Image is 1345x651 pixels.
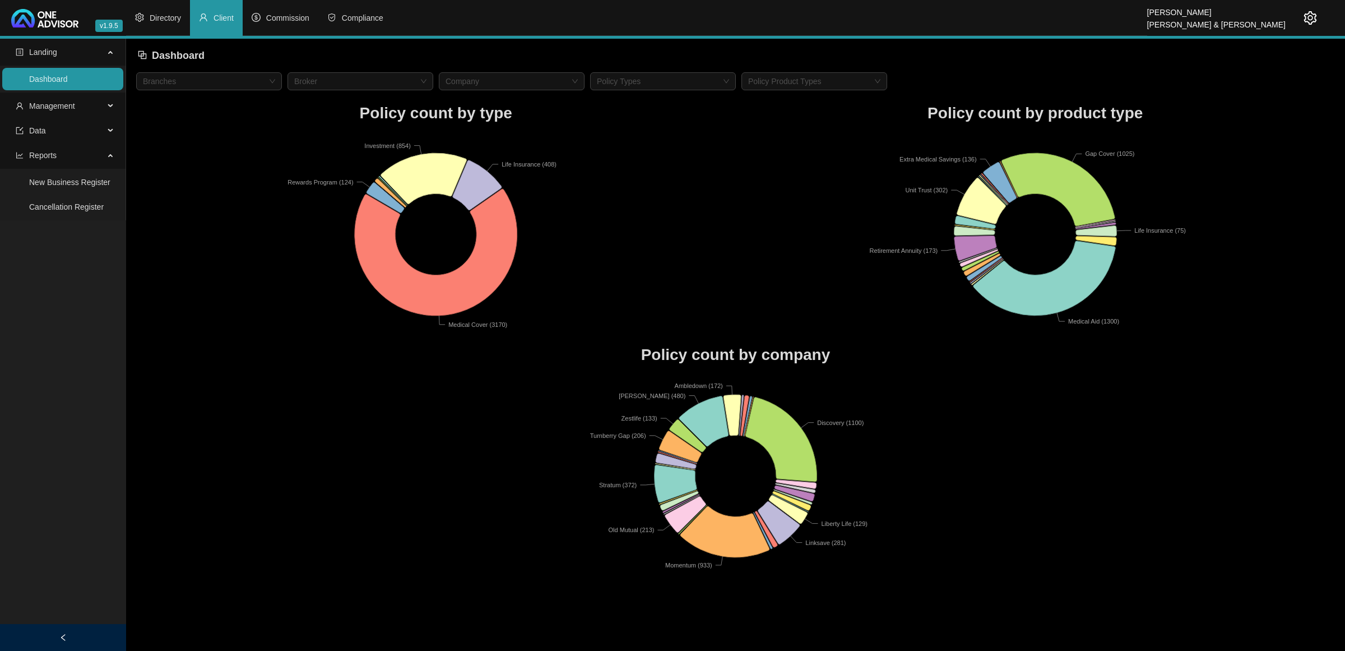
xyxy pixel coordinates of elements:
span: v1.9.5 [95,20,123,32]
text: Investment (854) [364,142,411,149]
text: Old Mutual (213) [609,527,655,533]
text: Turnberry Gap (206) [590,432,646,439]
text: Medical Aid (1300) [1068,318,1119,325]
text: [PERSON_NAME] (480) [619,393,685,399]
text: Medical Cover (3170) [448,321,507,327]
span: Dashboard [152,50,205,61]
span: dollar [252,13,261,22]
h1: Policy count by product type [736,101,1335,126]
span: Directory [150,13,181,22]
span: left [59,634,67,641]
span: user [199,13,208,22]
span: line-chart [16,151,24,159]
text: Momentum (933) [665,562,712,569]
span: block [137,50,147,60]
text: Unit Trust (302) [905,187,948,193]
span: user [16,102,24,110]
span: import [16,127,24,135]
span: Compliance [342,13,383,22]
span: Commission [266,13,309,22]
span: Client [214,13,234,22]
text: Retirement Annuity (173) [869,247,938,253]
text: Liberty Life (129) [821,520,868,527]
div: [PERSON_NAME] & [PERSON_NAME] [1147,15,1286,27]
span: profile [16,48,24,56]
text: Life Insurance (408) [502,160,556,167]
text: Stratum (372) [599,482,637,488]
span: Landing [29,48,57,57]
a: Dashboard [29,75,68,84]
text: Ambledown (172) [675,382,723,389]
text: Discovery (1100) [817,419,864,426]
text: Life Insurance (75) [1134,227,1186,234]
span: Reports [29,151,57,160]
a: New Business Register [29,178,110,187]
text: Rewards Program (124) [287,178,353,185]
span: Management [29,101,75,110]
h1: Policy count by type [136,101,736,126]
text: Extra Medical Savings (136) [899,155,977,162]
a: Cancellation Register [29,202,104,211]
span: safety [327,13,336,22]
text: Zestlife (133) [622,415,657,422]
span: Data [29,126,46,135]
text: Gap Cover (1025) [1085,150,1134,157]
span: setting [135,13,144,22]
h1: Policy count by company [136,343,1335,367]
text: Linksave (281) [805,539,846,546]
img: 2df55531c6924b55f21c4cf5d4484680-logo-light.svg [11,9,78,27]
div: [PERSON_NAME] [1147,3,1286,15]
span: setting [1304,11,1317,25]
